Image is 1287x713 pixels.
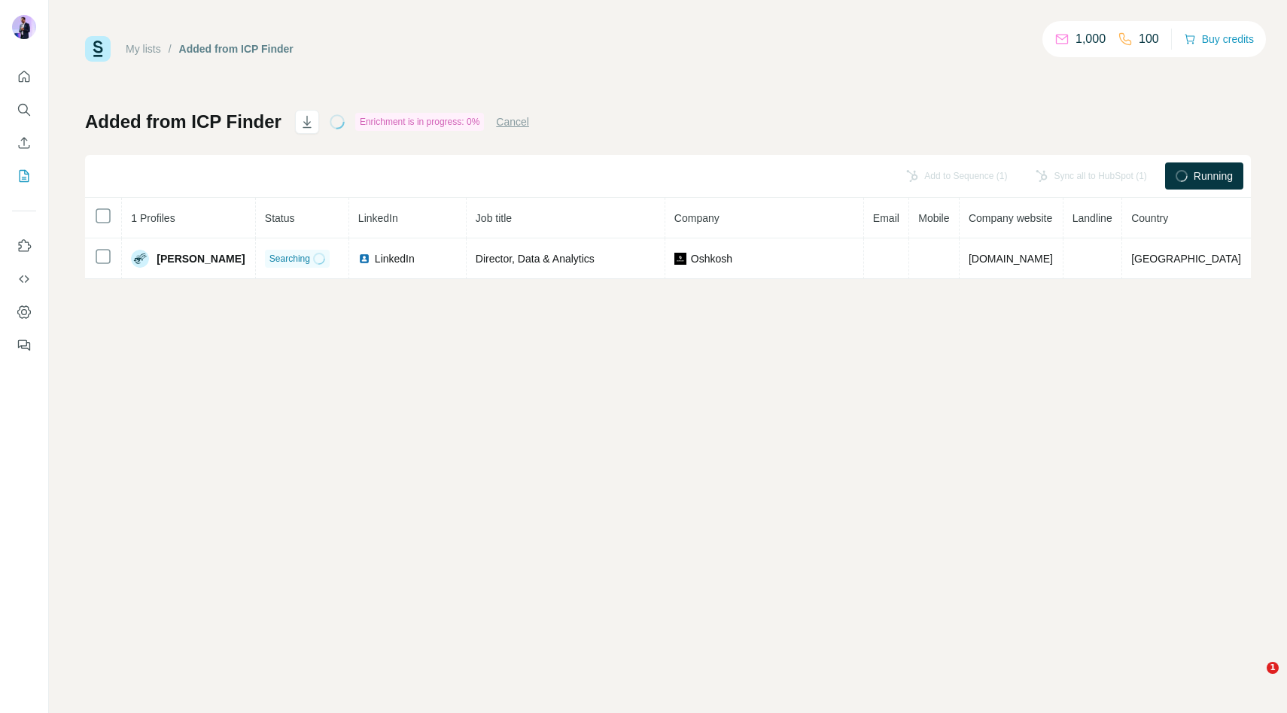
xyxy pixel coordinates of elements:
[1184,29,1254,50] button: Buy credits
[12,63,36,90] button: Quick start
[12,15,36,39] img: Avatar
[969,212,1052,224] span: Company website
[873,212,899,224] span: Email
[12,332,36,359] button: Feedback
[126,43,161,55] a: My lists
[131,250,149,268] img: Avatar
[12,232,36,259] button: Use Surfe on LinkedIn
[1267,662,1279,674] span: 1
[1131,253,1241,265] span: [GEOGRAPHIC_DATA]
[476,253,595,265] span: Director, Data & Analytics
[358,253,370,265] img: LinkedIn logo
[12,265,36,293] button: Use Surfe API
[1139,30,1159,48] p: 100
[918,212,949,224] span: Mobile
[375,251,415,266] span: LinkedIn
[85,110,281,134] h1: Added from ICP Finder
[355,113,484,131] div: Enrichment is in progress: 0%
[1131,212,1168,224] span: Country
[496,114,529,129] button: Cancel
[1076,30,1106,48] p: 1,000
[674,253,686,265] img: company-logo
[969,253,1053,265] span: [DOMAIN_NAME]
[85,36,111,62] img: Surfe Logo
[1194,168,1233,184] span: Running
[269,252,310,265] span: Searching
[131,212,175,224] span: 1 Profiles
[12,129,36,156] button: Enrich CSV
[1072,212,1112,224] span: Landline
[12,162,36,190] button: My lists
[169,41,172,56] li: /
[179,41,294,56] div: Added from ICP Finder
[157,251,245,266] span: [PERSON_NAME]
[12,299,36,326] button: Dashboard
[358,212,398,224] span: LinkedIn
[265,212,295,224] span: Status
[1236,662,1272,698] iframe: Intercom live chat
[12,96,36,123] button: Search
[674,212,720,224] span: Company
[691,251,732,266] span: Oshkosh
[476,212,512,224] span: Job title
